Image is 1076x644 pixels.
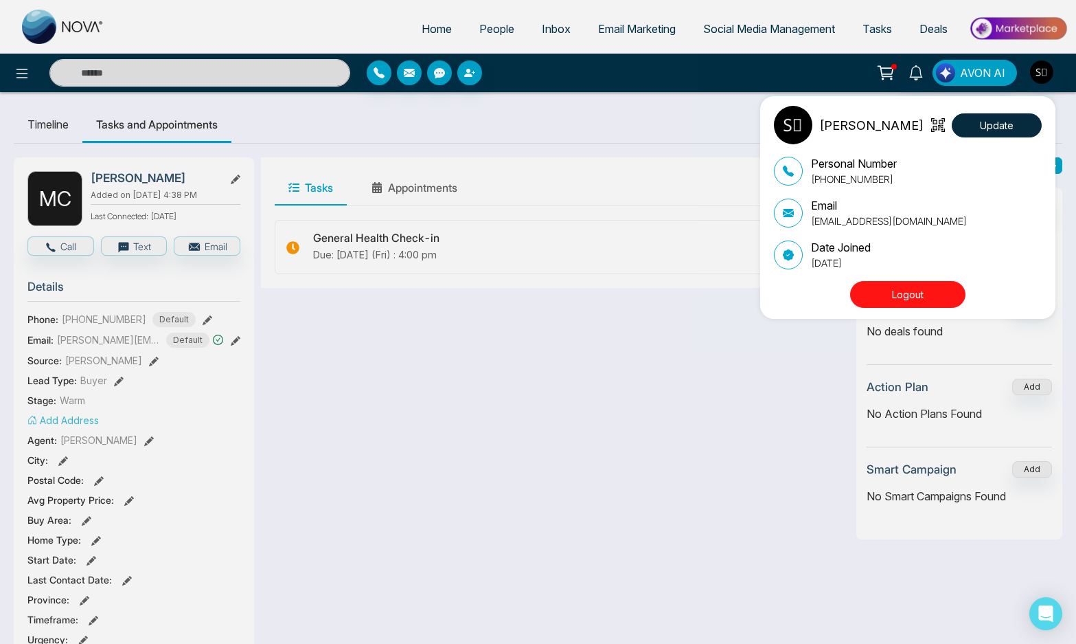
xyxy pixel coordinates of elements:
p: [PERSON_NAME] [819,116,924,135]
p: [EMAIL_ADDRESS][DOMAIN_NAME] [811,214,967,228]
p: [DATE] [811,256,871,270]
button: Update [952,113,1042,137]
p: Date Joined [811,239,871,256]
button: Logout [850,281,965,308]
p: Email [811,197,967,214]
p: [PHONE_NUMBER] [811,172,897,186]
div: Open Intercom Messenger [1029,597,1062,630]
p: Personal Number [811,155,897,172]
